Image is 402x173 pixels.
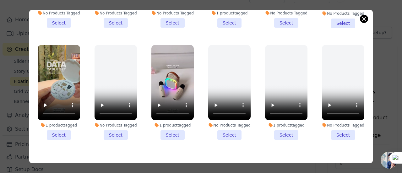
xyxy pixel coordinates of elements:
[322,123,364,128] div: No Products Tagged
[265,11,307,16] div: No Products Tagged
[95,11,137,16] div: No Products Tagged
[265,123,307,128] div: 1 product tagged
[208,123,251,128] div: No Products Tagged
[360,15,368,23] button: Close modal
[38,11,80,16] div: No Products Tagged
[38,123,80,128] div: 1 product tagged
[151,123,194,128] div: 1 product tagged
[151,11,194,16] div: No Products Tagged
[95,123,137,128] div: No Products Tagged
[208,11,251,16] div: 1 product tagged
[381,152,398,169] div: Open chat
[322,11,364,16] div: No Products Tagged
